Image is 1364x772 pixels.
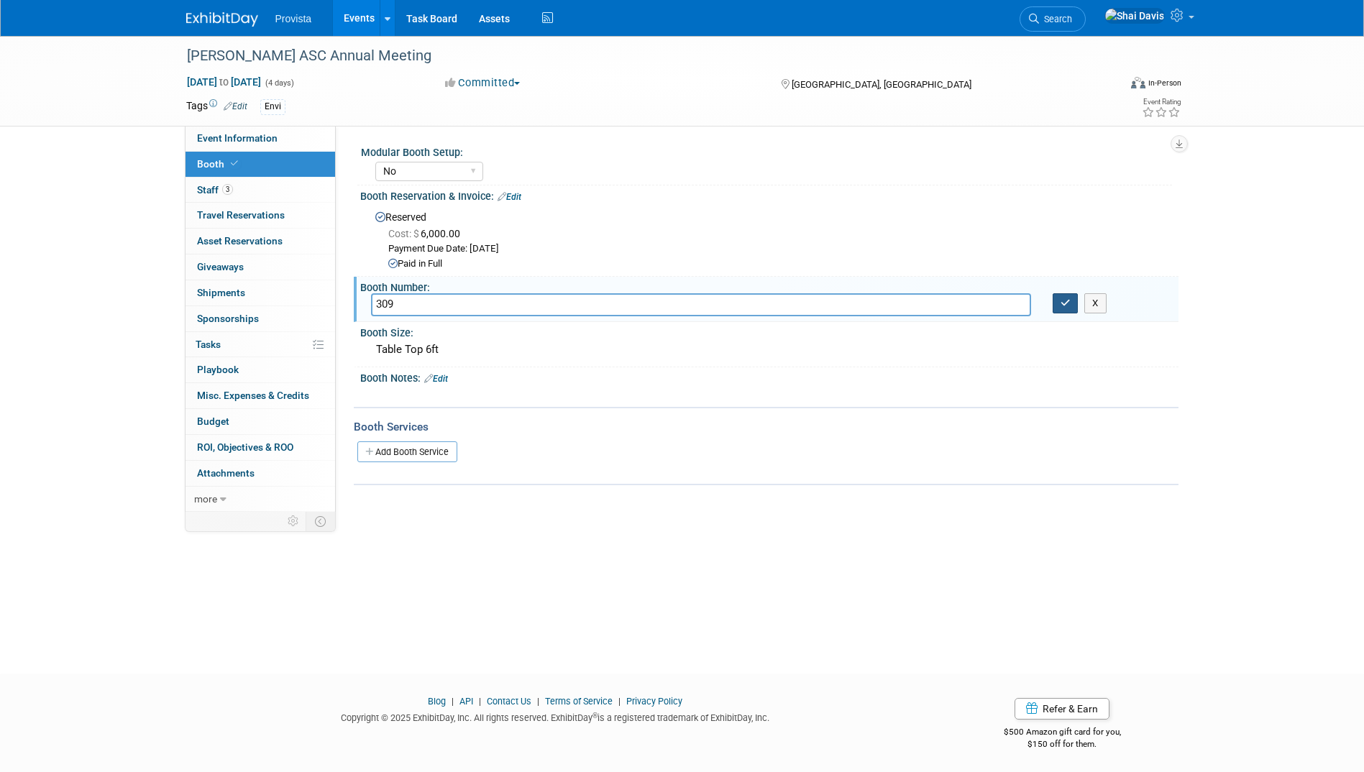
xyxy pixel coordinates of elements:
[197,158,241,170] span: Booth
[264,78,294,88] span: (4 days)
[197,261,244,272] span: Giveaways
[186,435,335,460] a: ROI, Objectives & ROO
[371,339,1168,361] div: Table Top 6ft
[186,708,925,725] div: Copyright © 2025 ExhibitDay, Inc. All rights reserved. ExhibitDay is a registered trademark of Ex...
[197,184,233,196] span: Staff
[196,339,221,350] span: Tasks
[197,209,285,221] span: Travel Reservations
[388,228,421,239] span: Cost: $
[388,242,1168,256] div: Payment Due Date: [DATE]
[388,257,1168,271] div: Paid in Full
[360,277,1178,295] div: Booth Number:
[534,696,543,707] span: |
[626,696,682,707] a: Privacy Policy
[182,43,1097,69] div: [PERSON_NAME] ASC Annual Meeting
[1034,75,1182,96] div: Event Format
[186,487,335,512] a: more
[1148,78,1181,88] div: In-Person
[275,13,312,24] span: Provista
[217,76,231,88] span: to
[1104,8,1165,24] img: Shai Davis
[186,357,335,382] a: Playbook
[354,419,1178,435] div: Booth Services
[792,79,971,90] span: [GEOGRAPHIC_DATA], [GEOGRAPHIC_DATA]
[1084,293,1107,313] button: X
[186,203,335,228] a: Travel Reservations
[1131,77,1145,88] img: Format-Inperson.png
[388,228,466,239] span: 6,000.00
[424,374,448,384] a: Edit
[186,12,258,27] img: ExhibitDay
[197,235,283,247] span: Asset Reservations
[281,512,306,530] td: Personalize Event Tab Strip
[186,98,247,115] td: Tags
[186,306,335,331] a: Sponsorships
[197,415,229,427] span: Budget
[448,696,457,707] span: |
[197,364,239,375] span: Playbook
[1015,698,1109,720] a: Refer & Earn
[260,99,285,114] div: Envi
[186,461,335,486] a: Attachments
[1142,98,1181,106] div: Event Rating
[222,184,233,195] span: 3
[186,280,335,305] a: Shipments
[1020,6,1086,32] a: Search
[487,696,531,707] a: Contact Us
[361,142,1172,160] div: Modular Booth Setup:
[592,712,598,720] sup: ®
[197,441,293,453] span: ROI, Objectives & ROO
[197,467,255,479] span: Attachments
[186,75,262,88] span: [DATE] [DATE]
[186,229,335,254] a: Asset Reservations
[306,512,335,530] td: Toggle Event Tabs
[186,254,335,280] a: Giveaways
[498,192,521,202] a: Edit
[615,696,624,707] span: |
[186,409,335,434] a: Budget
[360,185,1178,204] div: Booth Reservation & Invoice:
[186,126,335,151] a: Event Information
[197,287,245,298] span: Shipments
[186,383,335,408] a: Misc. Expenses & Credits
[545,696,613,707] a: Terms of Service
[946,717,1178,750] div: $500 Amazon gift card for you,
[371,206,1168,271] div: Reserved
[475,696,485,707] span: |
[186,178,335,203] a: Staff3
[194,493,217,505] span: more
[459,696,473,707] a: API
[231,160,238,167] i: Booth reservation complete
[186,332,335,357] a: Tasks
[360,367,1178,386] div: Booth Notes:
[360,322,1178,340] div: Booth Size:
[197,313,259,324] span: Sponsorships
[186,152,335,177] a: Booth
[357,441,457,462] a: Add Booth Service
[197,390,309,401] span: Misc. Expenses & Credits
[440,75,526,91] button: Committed
[946,738,1178,750] div: $150 off for them.
[224,101,247,111] a: Edit
[428,696,446,707] a: Blog
[197,132,278,144] span: Event Information
[1039,14,1072,24] span: Search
